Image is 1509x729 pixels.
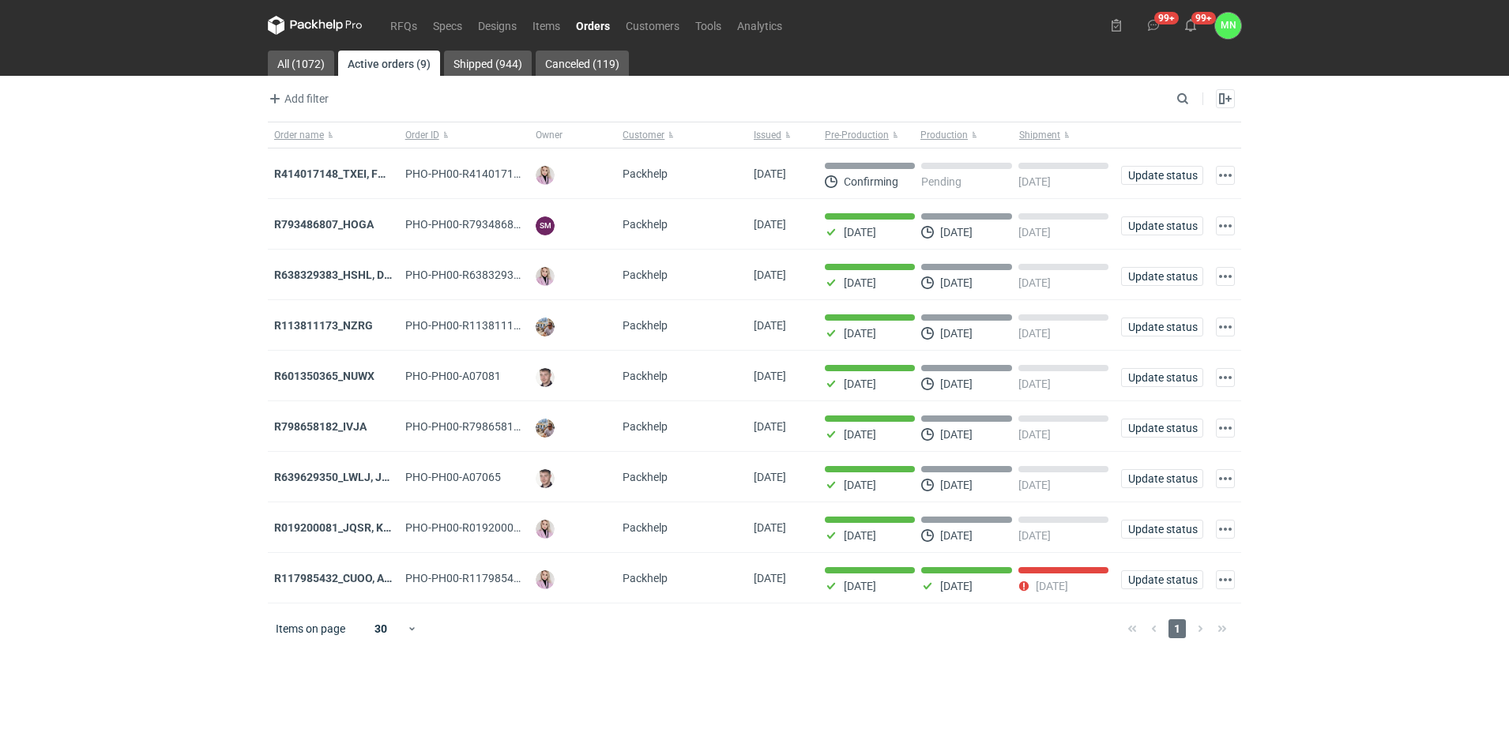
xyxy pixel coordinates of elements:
a: R798658182_IVJA [274,420,367,433]
span: Packhelp [623,269,668,281]
span: Customer [623,129,664,141]
p: [DATE] [844,276,876,289]
span: Items on page [276,621,345,637]
img: Maciej Sikora [536,469,555,488]
button: Update status [1121,368,1203,387]
div: 30 [356,618,407,640]
button: 99+ [1141,13,1166,38]
a: R414017148_TXEI, FODU, EARC [274,167,432,180]
span: Issued [754,129,781,141]
p: [DATE] [940,479,973,491]
p: [DATE] [1018,479,1051,491]
span: Update status [1128,321,1196,333]
figcaption: SM [536,216,555,235]
p: [DATE] [940,529,973,542]
p: [DATE] [1036,580,1068,592]
span: 31/07/2025 [754,521,786,534]
p: [DATE] [1018,327,1051,340]
span: Update status [1128,170,1196,181]
p: [DATE] [940,276,973,289]
button: Actions [1216,419,1235,438]
span: Owner [536,129,563,141]
span: Packhelp [623,370,668,382]
p: [DATE] [1018,226,1051,239]
button: Update status [1121,267,1203,286]
p: [DATE] [844,327,876,340]
a: R638329383_HSHL, DETO [274,269,405,281]
p: [DATE] [844,529,876,542]
strong: R793486807_HOGA [274,218,374,231]
p: [DATE] [844,428,876,441]
button: Customer [616,122,747,148]
span: 12/08/2025 [754,269,786,281]
p: [DATE] [940,378,973,390]
a: Designs [470,16,525,35]
p: [DATE] [1018,529,1051,542]
p: Pending [921,175,961,188]
button: MN [1215,13,1241,39]
svg: Packhelp Pro [268,16,363,35]
span: PHO-PH00-R638329383_HSHL,-DETO [405,269,593,281]
div: Małgorzata Nowotna [1215,13,1241,39]
p: Confirming [844,175,898,188]
button: Actions [1216,318,1235,336]
span: PHO-PH00-R798658182_IVJA [405,420,555,433]
a: RFQs [382,16,425,35]
span: Packhelp [623,167,668,180]
button: Actions [1216,216,1235,235]
button: Update status [1121,166,1203,185]
button: Actions [1216,166,1235,185]
img: Maciej Sikora [536,368,555,387]
span: Packhelp [623,471,668,483]
span: Update status [1128,524,1196,535]
span: PHO-PH00-R414017148_TXEI,-FODU,-EARC [405,167,621,180]
button: Actions [1216,368,1235,387]
a: Tools [687,16,729,35]
button: Issued [747,122,818,148]
span: Update status [1128,372,1196,383]
span: Update status [1128,473,1196,484]
a: R113811173_NZRG [274,319,373,332]
p: [DATE] [844,378,876,390]
button: Shipment [1016,122,1115,148]
a: Specs [425,16,470,35]
span: Order name [274,129,324,141]
span: PHO-PH00-R113811173_NZRG [405,319,560,332]
a: Canceled (119) [536,51,629,76]
button: Update status [1121,570,1203,589]
span: Packhelp [623,521,668,534]
a: R601350365_NUWX [274,370,374,382]
span: Packhelp [623,319,668,332]
button: Order ID [399,122,530,148]
p: [DATE] [1018,175,1051,188]
button: Actions [1216,267,1235,286]
p: [DATE] [940,327,973,340]
span: 04/08/2025 [754,471,786,483]
span: Production [920,129,968,141]
span: Shipment [1019,129,1060,141]
button: Production [917,122,1016,148]
button: Actions [1216,469,1235,488]
a: Customers [618,16,687,35]
a: Analytics [729,16,790,35]
button: Update status [1121,216,1203,235]
a: Shipped (944) [444,51,532,76]
a: R639629350_LWLJ, JGWC [274,471,406,483]
p: [DATE] [844,226,876,239]
button: Actions [1216,520,1235,539]
p: [DATE] [1018,428,1051,441]
button: 99+ [1178,13,1203,38]
p: [DATE] [844,580,876,592]
span: 05/08/2025 [754,420,786,433]
button: Order name [268,122,399,148]
p: [DATE] [844,479,876,491]
button: Update status [1121,419,1203,438]
a: R117985432_CUOO, AZGB, OQAV [274,572,440,584]
span: Packhelp [623,218,668,231]
a: Items [525,16,568,35]
span: Update status [1128,574,1196,585]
